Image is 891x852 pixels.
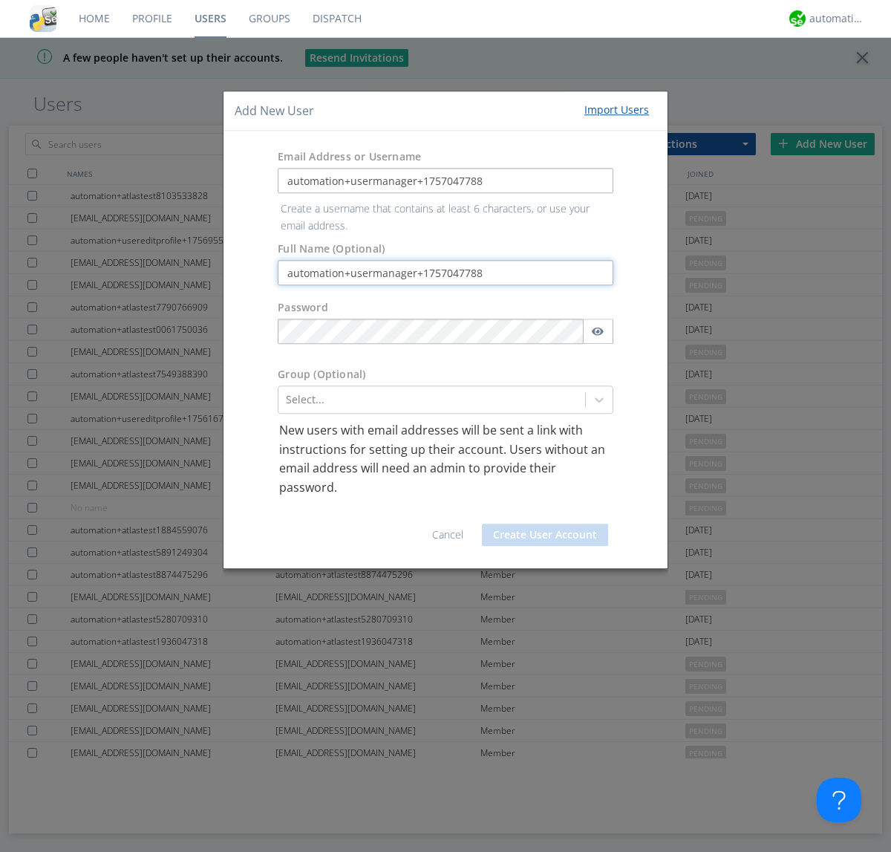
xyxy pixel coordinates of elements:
[278,367,365,382] label: Group (Optional)
[278,241,385,256] label: Full Name (Optional)
[278,260,613,285] input: Julie Appleseed
[278,300,328,315] label: Password
[278,169,613,194] input: e.g. email@address.com, Housekeeping1
[584,103,649,117] div: Import Users
[279,421,612,497] p: New users with email addresses will be sent a link with instructions for setting up their account...
[278,150,421,165] label: Email Address or Username
[235,103,314,120] h4: Add New User
[809,11,865,26] div: automation+atlas
[789,10,806,27] img: d2d01cd9b4174d08988066c6d424eccd
[432,527,463,542] a: Cancel
[482,524,608,546] button: Create User Account
[270,201,621,235] p: Create a username that contains at least 6 characters, or use your email address.
[30,5,56,32] img: cddb5a64eb264b2086981ab96f4c1ba7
